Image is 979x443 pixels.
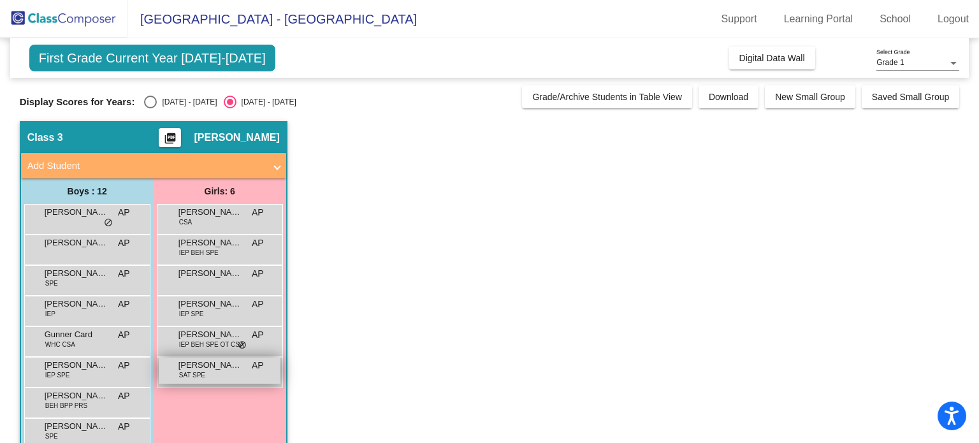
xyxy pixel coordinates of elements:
[45,206,108,219] span: [PERSON_NAME]
[739,53,805,63] span: Digital Data Wall
[179,248,219,258] span: IEP BEH SPE
[45,432,58,441] span: SPE
[178,359,242,372] span: [PERSON_NAME]
[118,267,130,280] span: AP
[178,267,242,280] span: [PERSON_NAME]
[711,9,767,29] a: Support
[118,236,130,250] span: AP
[238,340,247,351] span: do_not_disturb_alt
[774,9,864,29] a: Learning Portal
[236,96,296,108] div: [DATE] - [DATE]
[709,92,748,102] span: Download
[27,159,265,173] mat-panel-title: Add Student
[154,178,286,204] div: Girls: 6
[45,279,58,288] span: SPE
[178,236,242,249] span: [PERSON_NAME]
[45,401,88,410] span: BEH BPP PRS
[179,217,192,227] span: CSA
[876,58,904,67] span: Grade 1
[775,92,845,102] span: New Small Group
[699,85,758,108] button: Download
[178,298,242,310] span: [PERSON_NAME]
[45,370,70,380] span: IEP SPE
[144,96,296,108] mat-radio-group: Select an option
[927,9,979,29] a: Logout
[45,328,108,341] span: Gunner Card
[21,178,154,204] div: Boys : 12
[252,267,264,280] span: AP
[159,128,181,147] button: Print Students Details
[252,298,264,311] span: AP
[45,298,108,310] span: [PERSON_NAME]
[45,389,108,402] span: [PERSON_NAME]
[179,370,205,380] span: SAT SPE
[252,359,264,372] span: AP
[179,309,204,319] span: IEP SPE
[20,96,135,108] span: Display Scores for Years:
[862,85,959,108] button: Saved Small Group
[522,85,692,108] button: Grade/Archive Students in Table View
[45,420,108,433] span: [PERSON_NAME]
[252,328,264,342] span: AP
[872,92,949,102] span: Saved Small Group
[765,85,855,108] button: New Small Group
[179,340,244,349] span: IEP BEH SPE OT CSA
[118,328,130,342] span: AP
[29,45,275,71] span: First Grade Current Year [DATE]-[DATE]
[178,206,242,219] span: [PERSON_NAME]
[118,359,130,372] span: AP
[729,47,815,69] button: Digital Data Wall
[178,328,242,341] span: [PERSON_NAME]
[532,92,682,102] span: Grade/Archive Students in Table View
[27,131,63,144] span: Class 3
[45,267,108,280] span: [PERSON_NAME]
[118,389,130,403] span: AP
[104,218,113,228] span: do_not_disturb_alt
[45,236,108,249] span: [PERSON_NAME]
[118,420,130,433] span: AP
[21,153,286,178] mat-expansion-panel-header: Add Student
[118,206,130,219] span: AP
[118,298,130,311] span: AP
[252,206,264,219] span: AP
[194,131,279,144] span: [PERSON_NAME]
[252,236,264,250] span: AP
[157,96,217,108] div: [DATE] - [DATE]
[45,359,108,372] span: [PERSON_NAME]
[127,9,417,29] span: [GEOGRAPHIC_DATA] - [GEOGRAPHIC_DATA]
[163,132,178,150] mat-icon: picture_as_pdf
[45,340,75,349] span: WHC CSA
[45,309,55,319] span: IEP
[869,9,921,29] a: School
